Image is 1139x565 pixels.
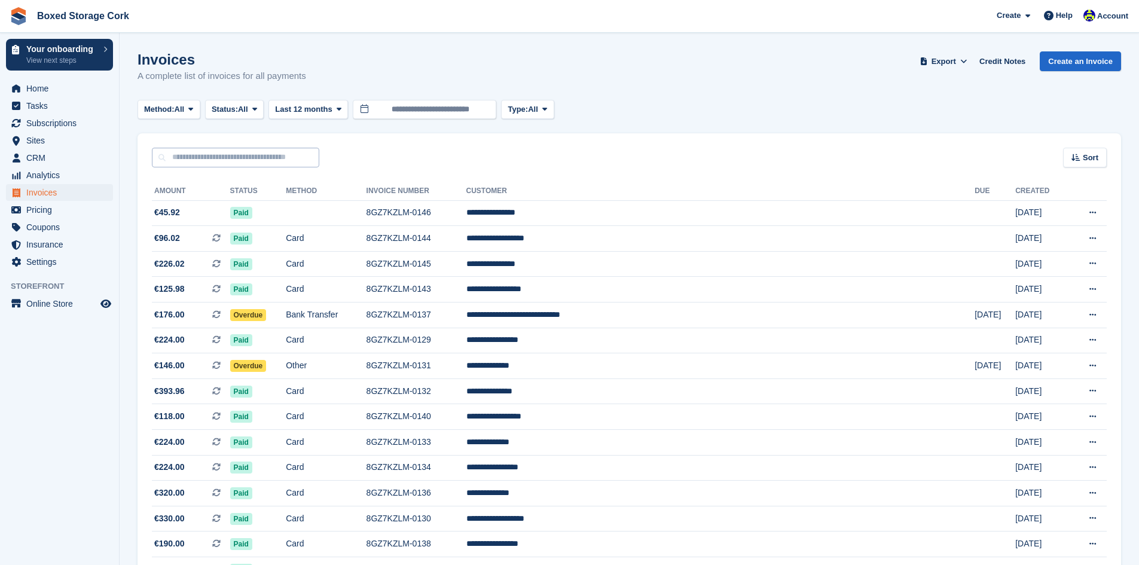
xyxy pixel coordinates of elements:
[1015,182,1068,201] th: Created
[367,182,466,201] th: Invoice Number
[154,537,185,550] span: €190.00
[26,80,98,97] span: Home
[144,103,175,115] span: Method:
[1015,506,1068,532] td: [DATE]
[501,100,554,120] button: Type: All
[286,303,366,328] td: Bank Transfer
[154,487,185,499] span: €320.00
[286,506,366,532] td: Card
[367,378,466,404] td: 8GZ7KZLM-0132
[508,103,528,115] span: Type:
[26,295,98,312] span: Online Store
[230,538,252,550] span: Paid
[230,258,252,270] span: Paid
[932,56,956,68] span: Export
[1015,378,1068,404] td: [DATE]
[286,481,366,506] td: Card
[528,103,538,115] span: All
[1015,226,1068,252] td: [DATE]
[1015,353,1068,379] td: [DATE]
[367,481,466,506] td: 8GZ7KZLM-0136
[230,487,252,499] span: Paid
[138,69,306,83] p: A complete list of invoices for all payments
[367,303,466,328] td: 8GZ7KZLM-0137
[286,404,366,430] td: Card
[367,455,466,481] td: 8GZ7KZLM-0134
[286,532,366,557] td: Card
[154,385,185,398] span: €393.96
[975,353,1015,379] td: [DATE]
[367,226,466,252] td: 8GZ7KZLM-0144
[1097,10,1128,22] span: Account
[99,297,113,311] a: Preview store
[6,236,113,253] a: menu
[367,251,466,277] td: 8GZ7KZLM-0145
[154,436,185,448] span: €224.00
[367,404,466,430] td: 8GZ7KZLM-0140
[154,359,185,372] span: €146.00
[238,103,248,115] span: All
[26,254,98,270] span: Settings
[154,461,185,474] span: €224.00
[230,334,252,346] span: Paid
[1015,303,1068,328] td: [DATE]
[6,39,113,71] a: Your onboarding View next steps
[230,462,252,474] span: Paid
[26,201,98,218] span: Pricing
[286,182,366,201] th: Method
[367,532,466,557] td: 8GZ7KZLM-0138
[32,6,134,26] a: Boxed Storage Cork
[26,132,98,149] span: Sites
[1083,10,1095,22] img: Vincent
[26,219,98,236] span: Coupons
[975,51,1030,71] a: Credit Notes
[997,10,1021,22] span: Create
[6,254,113,270] a: menu
[367,353,466,379] td: 8GZ7KZLM-0131
[230,283,252,295] span: Paid
[154,232,180,245] span: €96.02
[1015,328,1068,353] td: [DATE]
[154,410,185,423] span: €118.00
[367,200,466,226] td: 8GZ7KZLM-0146
[230,233,252,245] span: Paid
[286,226,366,252] td: Card
[6,295,113,312] a: menu
[175,103,185,115] span: All
[975,303,1015,328] td: [DATE]
[26,55,97,66] p: View next steps
[6,115,113,132] a: menu
[152,182,230,201] th: Amount
[6,201,113,218] a: menu
[138,51,306,68] h1: Invoices
[1015,404,1068,430] td: [DATE]
[230,309,267,321] span: Overdue
[286,430,366,456] td: Card
[268,100,348,120] button: Last 12 months
[154,206,180,219] span: €45.92
[466,182,975,201] th: Customer
[154,309,185,321] span: €176.00
[1056,10,1073,22] span: Help
[230,513,252,525] span: Paid
[1083,152,1098,164] span: Sort
[1015,532,1068,557] td: [DATE]
[286,328,366,353] td: Card
[26,149,98,166] span: CRM
[6,80,113,97] a: menu
[1015,481,1068,506] td: [DATE]
[975,182,1015,201] th: Due
[230,411,252,423] span: Paid
[11,280,119,292] span: Storefront
[1015,430,1068,456] td: [DATE]
[154,334,185,346] span: €224.00
[154,283,185,295] span: €125.98
[1015,455,1068,481] td: [DATE]
[367,430,466,456] td: 8GZ7KZLM-0133
[230,436,252,448] span: Paid
[1015,277,1068,303] td: [DATE]
[230,360,267,372] span: Overdue
[6,184,113,201] a: menu
[26,45,97,53] p: Your onboarding
[154,258,185,270] span: €226.02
